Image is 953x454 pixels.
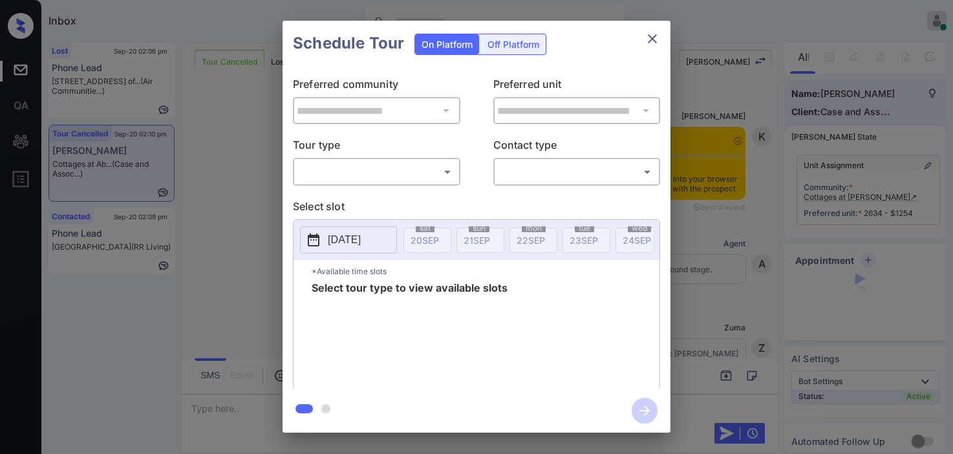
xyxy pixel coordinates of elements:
[415,34,479,54] div: On Platform
[312,283,508,386] span: Select tour type to view available slots
[293,76,460,97] p: Preferred community
[293,137,460,158] p: Tour type
[481,34,546,54] div: Off Platform
[639,26,665,52] button: close
[328,232,361,248] p: [DATE]
[493,76,661,97] p: Preferred unit
[293,199,660,219] p: Select slot
[300,226,397,254] button: [DATE]
[493,137,661,158] p: Contact type
[312,260,659,283] p: *Available time slots
[283,21,414,66] h2: Schedule Tour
